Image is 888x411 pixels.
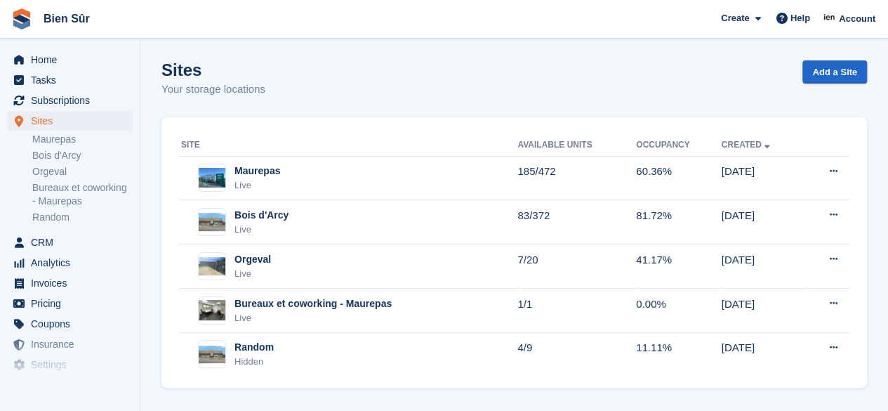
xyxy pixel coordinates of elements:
div: Bureaux et coworking - Maurepas [234,296,392,311]
a: menu [7,233,133,252]
div: Bois d'Arcy [234,208,289,223]
span: Capital [31,375,115,395]
div: Live [234,223,289,237]
span: Analytics [31,253,115,273]
a: menu [7,253,133,273]
a: Maurepas [32,133,133,146]
a: menu [7,314,133,334]
img: Asmaa Habri [823,11,837,25]
a: Bureaux et coworking - Maurepas [32,181,133,208]
div: Hidden [234,355,274,369]
a: Orgeval [32,165,133,178]
span: Help [790,11,810,25]
td: [DATE] [722,156,803,200]
a: menu [7,355,133,374]
th: Occupancy [636,134,722,157]
td: 185/472 [517,156,636,200]
div: Orgeval [234,252,271,267]
img: Image of Bureaux et coworking - Maurepas site [199,300,225,320]
a: menu [7,273,133,293]
td: 0.00% [636,289,722,333]
img: Image of Random site [199,346,225,364]
a: menu [7,70,133,90]
span: Account [839,12,875,26]
span: Coupons [31,314,115,334]
span: Pricing [31,294,115,313]
img: Image of Orgeval site [199,257,225,275]
span: Insurance [31,334,115,354]
td: 41.17% [636,244,722,289]
img: Image of Maurepas site [199,168,225,188]
span: Settings [31,355,115,374]
span: Sites [31,111,115,131]
td: [DATE] [722,244,803,289]
a: Add a Site [802,60,867,84]
a: Bois d'Arcy [32,149,133,162]
td: 1/1 [517,289,636,333]
a: menu [7,50,133,70]
td: [DATE] [722,289,803,333]
a: menu [7,334,133,354]
div: Live [234,178,280,193]
th: Available Units [517,134,636,157]
td: 7/20 [517,244,636,289]
td: 60.36% [636,156,722,200]
a: Bien Sûr [38,7,95,30]
a: Created [722,140,773,150]
a: menu [7,375,133,395]
td: 11.11% [636,332,722,376]
td: 81.72% [636,200,722,244]
h1: Sites [161,60,265,79]
p: Your storage locations [161,81,265,98]
a: Random [32,211,133,224]
td: [DATE] [722,200,803,244]
span: CRM [31,233,115,252]
th: Site [178,134,517,157]
a: menu [7,294,133,313]
img: stora-icon-8386f47178a22dfd0bd8f6a31ec36ba5ce8667c1dd55bd0f319d3a0aa187defe.svg [11,8,32,30]
div: Maurepas [234,164,280,178]
div: Random [234,340,274,355]
td: 4/9 [517,332,636,376]
a: menu [7,91,133,110]
span: Home [31,50,115,70]
span: Subscriptions [31,91,115,110]
span: Invoices [31,273,115,293]
div: Live [234,267,271,281]
a: menu [7,111,133,131]
td: 83/372 [517,200,636,244]
div: Live [234,311,392,325]
span: Create [721,11,749,25]
td: [DATE] [722,332,803,376]
img: Image of Bois d'Arcy site [199,213,225,231]
span: Tasks [31,70,115,90]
